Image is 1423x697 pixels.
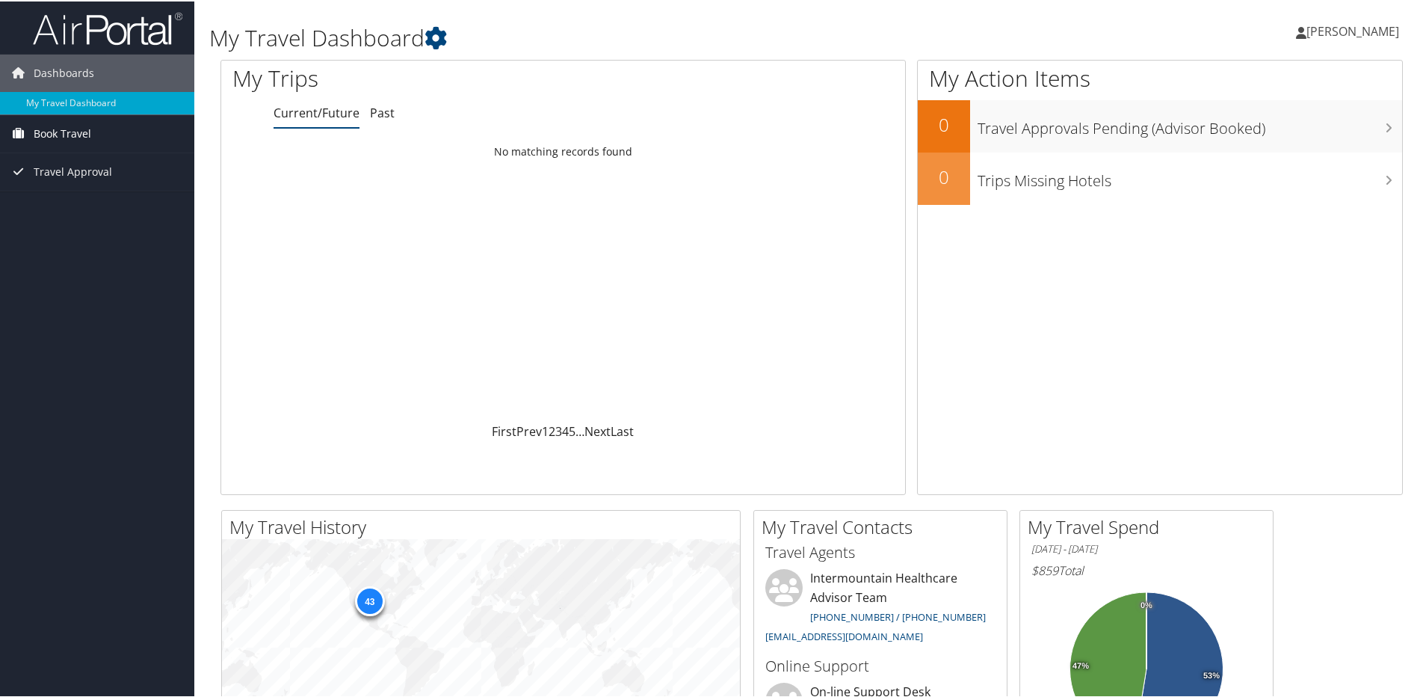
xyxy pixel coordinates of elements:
[1306,22,1399,38] span: [PERSON_NAME]
[918,151,1402,203] a: 0Trips Missing Hotels
[1031,541,1262,555] h6: [DATE] - [DATE]
[765,541,996,562] h3: Travel Agents
[549,422,555,438] a: 2
[1031,561,1058,577] span: $859
[562,422,569,438] a: 4
[978,109,1402,138] h3: Travel Approvals Pending (Advisor Booked)
[542,422,549,438] a: 1
[516,422,542,438] a: Prev
[569,422,575,438] a: 5
[34,53,94,90] span: Dashboards
[1203,670,1220,679] tspan: 53%
[810,609,986,622] a: [PHONE_NUMBER] / [PHONE_NUMBER]
[1072,660,1089,669] tspan: 47%
[1028,513,1273,538] h2: My Travel Spend
[1031,561,1262,577] h6: Total
[765,628,923,642] a: [EMAIL_ADDRESS][DOMAIN_NAME]
[918,99,1402,151] a: 0Travel Approvals Pending (Advisor Booked)
[34,114,91,151] span: Book Travel
[1296,7,1414,52] a: [PERSON_NAME]
[354,585,384,615] div: 43
[221,137,905,164] td: No matching records found
[918,111,970,136] h2: 0
[575,422,584,438] span: …
[492,422,516,438] a: First
[758,568,1003,648] li: Intermountain Healthcare Advisor Team
[555,422,562,438] a: 3
[209,21,1013,52] h1: My Travel Dashboard
[33,10,182,45] img: airportal-logo.png
[370,103,395,120] a: Past
[584,422,611,438] a: Next
[918,61,1402,93] h1: My Action Items
[232,61,609,93] h1: My Trips
[274,103,359,120] a: Current/Future
[762,513,1007,538] h2: My Travel Contacts
[611,422,634,438] a: Last
[765,654,996,675] h3: Online Support
[34,152,112,189] span: Travel Approval
[918,163,970,188] h2: 0
[1140,600,1152,609] tspan: 0%
[978,162,1402,190] h3: Trips Missing Hotels
[229,513,740,538] h2: My Travel History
